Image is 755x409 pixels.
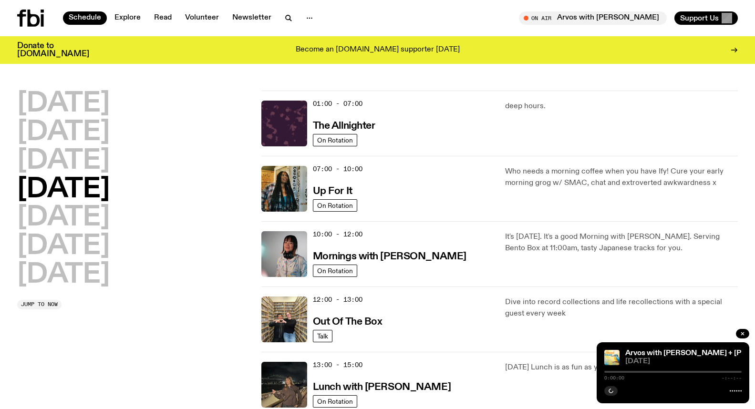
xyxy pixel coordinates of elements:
a: Schedule [63,11,107,25]
p: [DATE] Lunch is as fun as you are [505,362,738,373]
h3: Lunch with [PERSON_NAME] [313,382,451,392]
p: It's [DATE]. It's a good Morning with [PERSON_NAME]. Serving Bento Box at 11:00am, tasty Japanese... [505,231,738,254]
img: Ify - a Brown Skin girl with black braided twists, looking up to the side with her tongue stickin... [261,166,307,212]
span: 01:00 - 07:00 [313,99,362,108]
span: On Rotation [317,136,353,143]
a: Read [148,11,177,25]
img: Kana Frazer is smiling at the camera with her head tilted slightly to her left. She wears big bla... [261,231,307,277]
a: Mornings with [PERSON_NAME] [313,250,466,262]
p: Who needs a morning coffee when you have Ify! Cure your early morning grog w/ SMAC, chat and extr... [505,166,738,189]
button: [DATE] [17,262,110,288]
button: Jump to now [17,300,62,309]
p: Dive into record collections and life recollections with a special guest every week [505,297,738,319]
a: On Rotation [313,134,357,146]
span: 07:00 - 10:00 [313,164,362,174]
span: Talk [317,332,328,339]
a: Lunch with [PERSON_NAME] [313,380,451,392]
span: 10:00 - 12:00 [313,230,362,239]
button: [DATE] [17,233,110,260]
a: Volunteer [179,11,225,25]
button: [DATE] [17,119,110,146]
a: On Rotation [313,395,357,408]
button: [DATE] [17,204,110,231]
span: [DATE] [625,358,742,365]
span: On Rotation [317,202,353,209]
h3: Mornings with [PERSON_NAME] [313,252,466,262]
button: [DATE] [17,91,110,117]
button: On AirArvos with [PERSON_NAME] [519,11,667,25]
img: Izzy Page stands above looking down at Opera Bar. She poses in front of the Harbour Bridge in the... [261,362,307,408]
button: Support Us [674,11,738,25]
button: [DATE] [17,176,110,203]
h3: Out Of The Box [313,317,383,327]
h3: Donate to [DOMAIN_NAME] [17,42,89,58]
h3: The Allnighter [313,121,375,131]
span: 0:00:00 [604,376,624,380]
p: Become an [DOMAIN_NAME] supporter [DATE] [296,46,460,54]
span: 13:00 - 15:00 [313,360,362,369]
a: The Allnighter [313,119,375,131]
p: deep hours. [505,101,738,112]
a: Up For It [313,184,352,196]
a: On Rotation [313,265,357,277]
span: -:--:-- [722,376,742,380]
button: [DATE] [17,148,110,174]
span: 12:00 - 13:00 [313,295,362,304]
a: Newsletter [227,11,277,25]
span: On Rotation [317,267,353,274]
span: Support Us [680,14,719,22]
a: Explore [109,11,146,25]
span: Jump to now [21,302,58,307]
a: On Rotation [313,199,357,212]
img: Matt and Kate stand in the music library and make a heart shape with one hand each. [261,297,307,342]
a: Out Of The Box [313,315,383,327]
h3: Up For It [313,186,352,196]
a: Talk [313,330,332,342]
span: On Rotation [317,398,353,405]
